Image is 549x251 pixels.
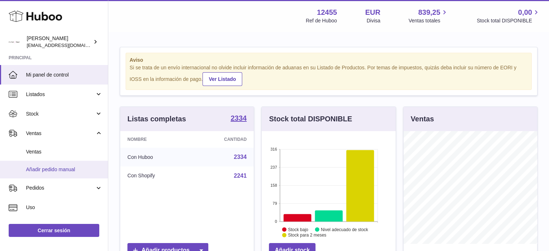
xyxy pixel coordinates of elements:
div: Si se trata de un envío internacional no olvide incluir información de aduanas en su Listado de P... [130,64,528,86]
div: Divisa [367,17,380,24]
img: pedidos@glowrias.com [9,36,19,47]
span: Stock [26,111,95,117]
a: 0,00 Stock total DISPONIBLE [477,8,540,24]
h3: Ventas [411,114,434,124]
a: 2334 [231,114,247,123]
span: 0,00 [518,8,532,17]
span: Listados [26,91,95,98]
a: 839,25 Ventas totales [409,8,449,24]
text: 0 [275,219,277,224]
th: Nombre [120,131,191,148]
strong: Aviso [130,57,528,64]
span: Mi panel de control [26,72,103,78]
span: Ventas [26,130,95,137]
text: Stock bajo [288,227,308,232]
text: Nivel adecuado de stock [321,227,369,232]
span: Ventas totales [409,17,449,24]
span: Añadir pedido manual [26,166,103,173]
div: Ref de Huboo [306,17,337,24]
div: [PERSON_NAME] [27,35,92,49]
text: Stock para 2 meses [288,233,326,238]
span: Uso [26,204,103,211]
td: Con Shopify [120,166,191,185]
strong: EUR [365,8,380,17]
h3: Listas completas [127,114,186,124]
span: [EMAIL_ADDRESS][DOMAIN_NAME] [27,42,106,48]
a: Ver Listado [202,72,242,86]
span: Stock total DISPONIBLE [477,17,540,24]
th: Cantidad [191,131,254,148]
a: 2241 [234,173,247,179]
strong: 12455 [317,8,337,17]
text: 79 [273,201,277,205]
span: Ventas [26,148,103,155]
h3: Stock total DISPONIBLE [269,114,352,124]
a: 2334 [234,154,247,160]
span: 839,25 [418,8,440,17]
span: Pedidos [26,185,95,191]
text: 237 [270,165,277,169]
strong: 2334 [231,114,247,122]
text: 316 [270,147,277,151]
td: Con Huboo [120,148,191,166]
a: Cerrar sesión [9,224,99,237]
text: 158 [270,183,277,187]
